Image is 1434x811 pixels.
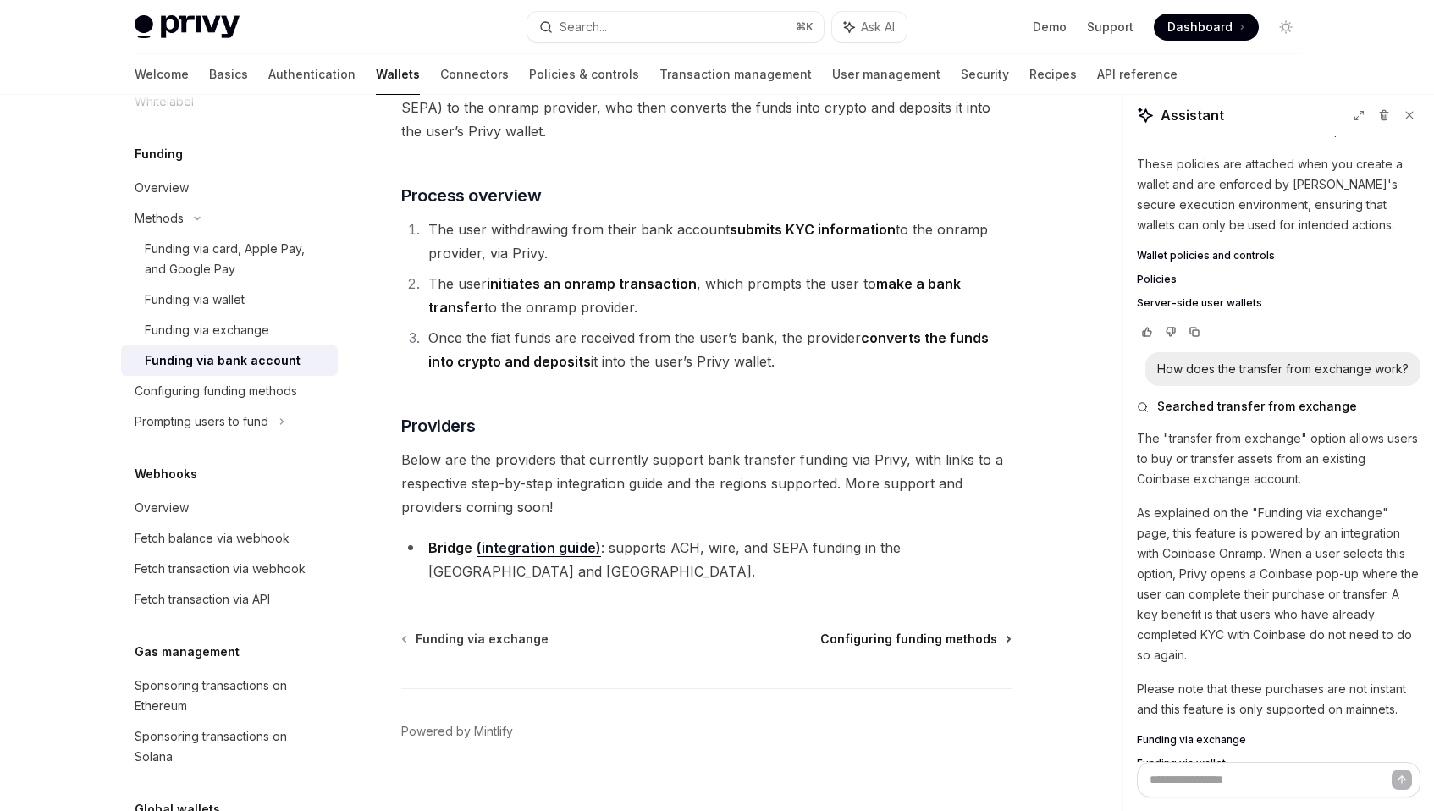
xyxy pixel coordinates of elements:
div: Fetch transaction via webhook [135,559,306,579]
a: Connectors [440,54,509,95]
a: Fetch balance via webhook [121,523,338,554]
h5: Funding [135,144,183,164]
button: Searched transfer from exchange [1137,398,1420,415]
button: Toggle dark mode [1272,14,1299,41]
a: Funding via bank account [121,345,338,376]
span: ⌘ K [796,20,814,34]
strong: Bridge [428,539,472,556]
div: Fetch transaction via API [135,589,270,610]
a: Policies [1137,273,1420,286]
div: Search... [560,17,607,37]
a: Demo [1033,19,1067,36]
span: Funding via exchange [416,631,549,648]
p: The "transfer from exchange" option allows users to buy or transfer assets from an existing Coinb... [1137,428,1420,489]
a: Funding via card, Apple Pay, and Google Pay [121,234,338,284]
a: Authentication [268,54,356,95]
h5: Gas management [135,642,240,662]
a: Fetch transaction via webhook [121,554,338,584]
span: Funding via exchange [1137,733,1246,747]
a: Funding via wallet [1137,757,1420,770]
span: Ask AI [861,19,895,36]
a: Transaction management [659,54,812,95]
span: Wallet policies and controls [1137,249,1275,262]
div: Configuring funding methods [135,381,297,401]
div: Fetch balance via webhook [135,528,290,549]
a: Powered by Mintlify [401,723,513,740]
a: Sponsoring transactions on Solana [121,721,338,772]
img: light logo [135,15,240,39]
a: Support [1087,19,1133,36]
p: Please note that these purchases are not instant and this feature is only supported on mainnets. [1137,679,1420,720]
span: Assistant [1161,105,1224,125]
a: Basics [209,54,248,95]
span: The funding option enables users to convert fiat funds from their bank account into crypto. To fa... [401,48,1012,143]
a: Welcome [135,54,189,95]
div: Methods [135,208,184,229]
li: The user withdrawing from their bank account to the onramp provider, via Privy. [423,218,1012,265]
div: How does the transfer from exchange work? [1157,361,1409,378]
a: Wallets [376,54,420,95]
a: Overview [121,493,338,523]
div: Sponsoring transactions on Ethereum [135,676,328,716]
div: Funding via card, Apple Pay, and Google Pay [145,239,328,279]
a: Wallet policies and controls [1137,249,1420,262]
p: These policies are attached when you create a wallet and are enforced by [PERSON_NAME]'s secure e... [1137,154,1420,235]
a: Overview [121,173,338,203]
span: Server-side user wallets [1137,296,1262,310]
span: Searched transfer from exchange [1157,398,1357,415]
a: Recipes [1029,54,1077,95]
span: Policies [1137,273,1177,286]
a: Funding via exchange [1137,733,1420,747]
p: As explained on the "Funding via exchange" page, this feature is powered by an integration with C... [1137,503,1420,665]
a: Sponsoring transactions on Ethereum [121,670,338,721]
span: Process overview [401,184,541,207]
a: Dashboard [1154,14,1259,41]
button: Ask AI [832,12,907,42]
a: Server-side user wallets [1137,296,1420,310]
div: Funding via exchange [145,320,269,340]
a: Policies & controls [529,54,639,95]
strong: initiates an onramp transaction [487,275,697,292]
button: Search...⌘K [527,12,824,42]
span: Configuring funding methods [820,631,997,648]
span: Funding via wallet [1137,757,1226,770]
span: Providers [401,414,476,438]
div: Overview [135,178,189,198]
li: : supports ACH, wire, and SEPA funding in the [GEOGRAPHIC_DATA] and [GEOGRAPHIC_DATA]. [401,536,1012,583]
li: Once the fiat funds are received from the user’s bank, the provider it into the user’s Privy wallet. [423,326,1012,373]
span: Dashboard [1167,19,1233,36]
div: Prompting users to fund [135,411,268,432]
span: Below are the providers that currently support bank transfer funding via Privy, with links to a r... [401,448,1012,519]
div: Funding via bank account [145,350,301,371]
a: Fetch transaction via API [121,584,338,615]
a: Configuring funding methods [820,631,1010,648]
a: Security [961,54,1009,95]
a: Configuring funding methods [121,376,338,406]
div: Funding via wallet [145,290,245,310]
a: Funding via exchange [403,631,549,648]
a: Funding via wallet [121,284,338,315]
li: The user , which prompts the user to to the onramp provider. [423,272,1012,319]
div: Overview [135,498,189,518]
div: Sponsoring transactions on Solana [135,726,328,767]
a: API reference [1097,54,1178,95]
a: Funding via exchange [121,315,338,345]
a: (integration guide) [477,539,601,557]
button: Send message [1392,770,1412,790]
a: User management [832,54,940,95]
h5: Webhooks [135,464,197,484]
strong: submits KYC information [730,221,896,238]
